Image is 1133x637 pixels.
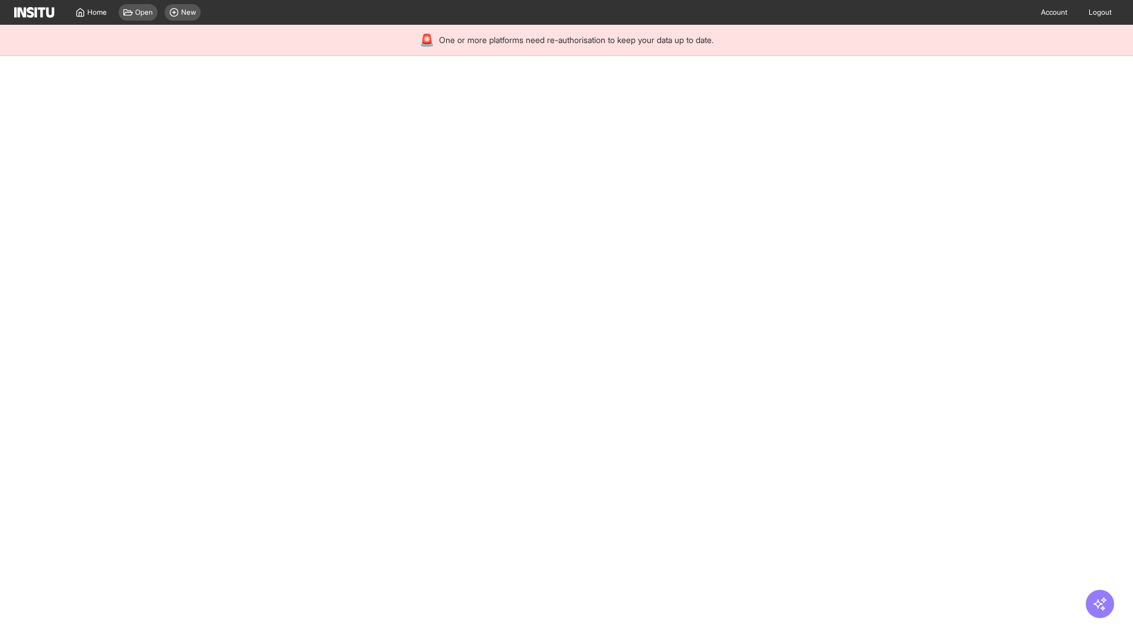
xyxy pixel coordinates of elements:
[14,7,54,18] img: Logo
[439,34,713,46] span: One or more platforms need re-authorisation to keep your data up to date.
[420,32,434,48] div: 🚨
[87,8,107,17] span: Home
[181,8,196,17] span: New
[135,8,153,17] span: Open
